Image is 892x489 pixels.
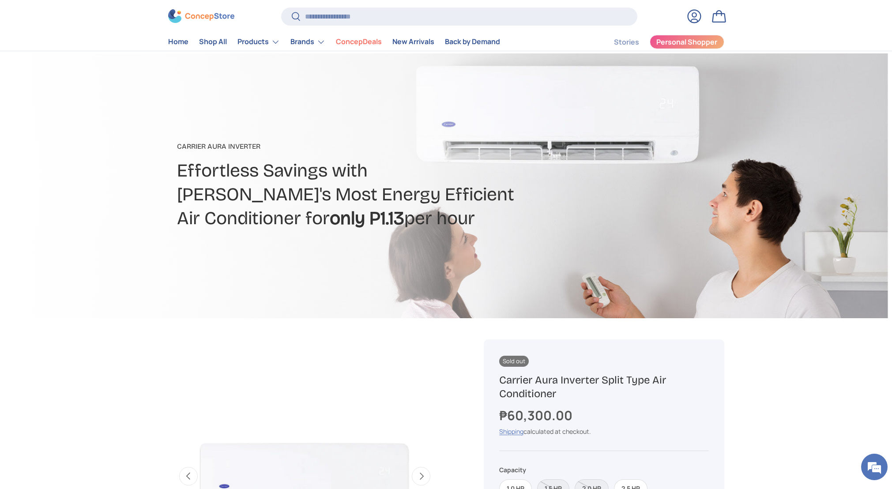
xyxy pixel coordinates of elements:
span: Sold out [499,356,529,367]
h1: Carrier Aura Inverter Split Type Air Conditioner [499,373,708,401]
span: We're online! [51,111,122,200]
a: Personal Shopper [650,35,724,49]
div: Minimize live chat window [145,4,166,26]
div: calculated at checkout. [499,427,708,436]
a: New Arrivals [392,34,434,51]
nav: Secondary [593,33,724,51]
a: Home [168,34,188,51]
span: Personal Shopper [656,39,717,46]
legend: Capacity [499,465,526,474]
summary: Brands [285,33,331,51]
a: Shop All [199,34,227,51]
summary: Products [232,33,285,51]
textarea: Type your message and hit 'Enter' [4,241,168,272]
a: Shipping [499,427,523,436]
h2: Effortless Savings with [PERSON_NAME]'s Most Energy Efficient Air Conditioner for per hour [177,159,516,230]
a: ConcepDeals [336,34,382,51]
nav: Primary [168,33,500,51]
a: Back by Demand [445,34,500,51]
p: CARRIER AURA INVERTER [177,141,516,152]
img: ConcepStore [168,10,234,23]
a: Stories [614,34,639,51]
strong: ₱60,300.00 [499,406,575,424]
strong: only P1.13 [330,207,404,229]
div: Chat with us now [46,49,148,61]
